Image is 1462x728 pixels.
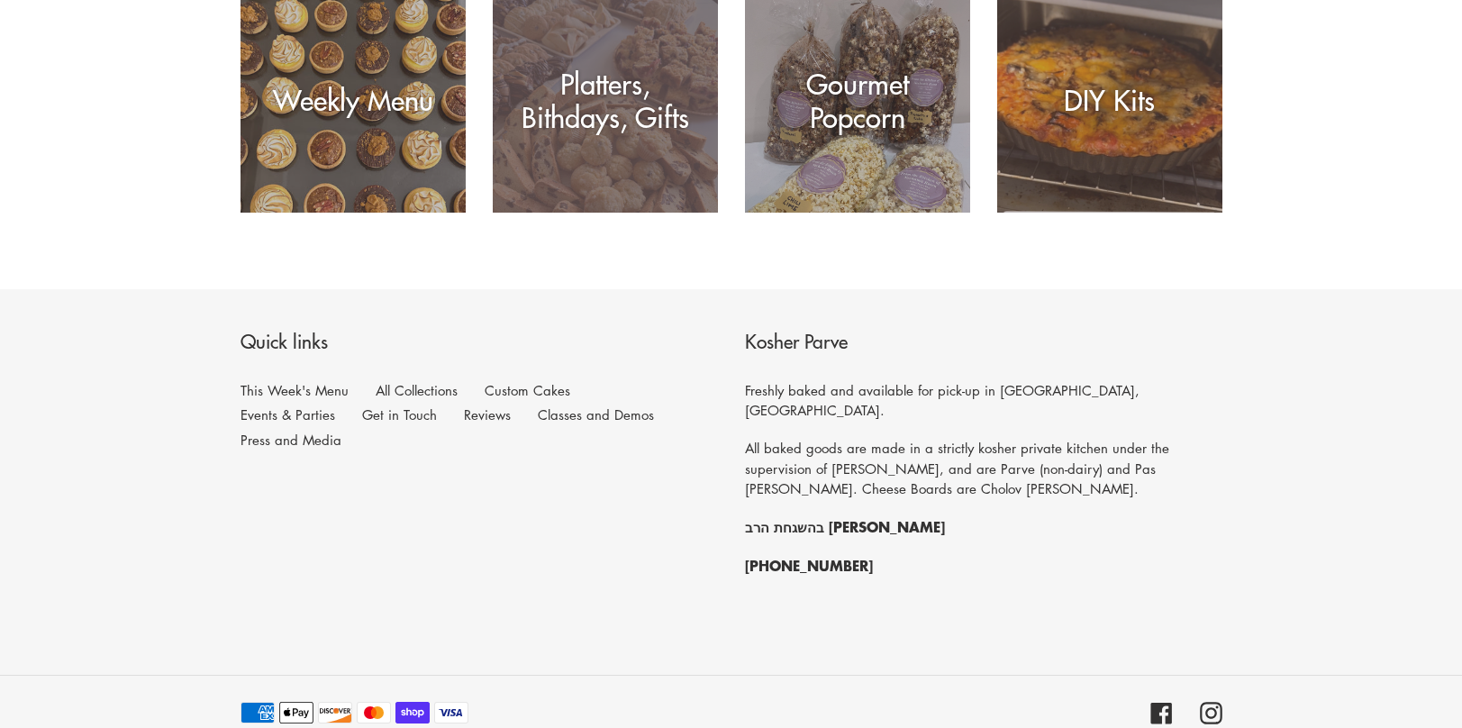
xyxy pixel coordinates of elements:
[745,330,1222,358] p: Kosher Parve
[241,405,335,423] a: Events & Parties
[241,431,341,449] a: Press and Media
[493,67,718,133] div: Platters, Bithdays, Gifts
[745,515,945,537] strong: בהשגחת הרב [PERSON_NAME]
[745,67,970,133] div: Gourmet Popcorn
[241,84,466,117] div: Weekly Menu
[745,380,1222,421] p: Freshly baked and available for pick-up in [GEOGRAPHIC_DATA],[GEOGRAPHIC_DATA].
[538,405,654,423] a: Classes and Demos
[241,381,349,399] a: This Week's Menu
[241,330,718,358] p: Quick links
[362,405,437,423] a: Get in Touch
[745,554,873,576] strong: [PHONE_NUMBER]
[745,438,1222,499] p: All baked goods are made in a strictly kosher private kitchen under the supervision of [PERSON_NA...
[485,381,570,399] a: Custom Cakes
[997,84,1222,117] div: DIY Kits
[464,405,511,423] a: Reviews
[376,381,458,399] a: All Collections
